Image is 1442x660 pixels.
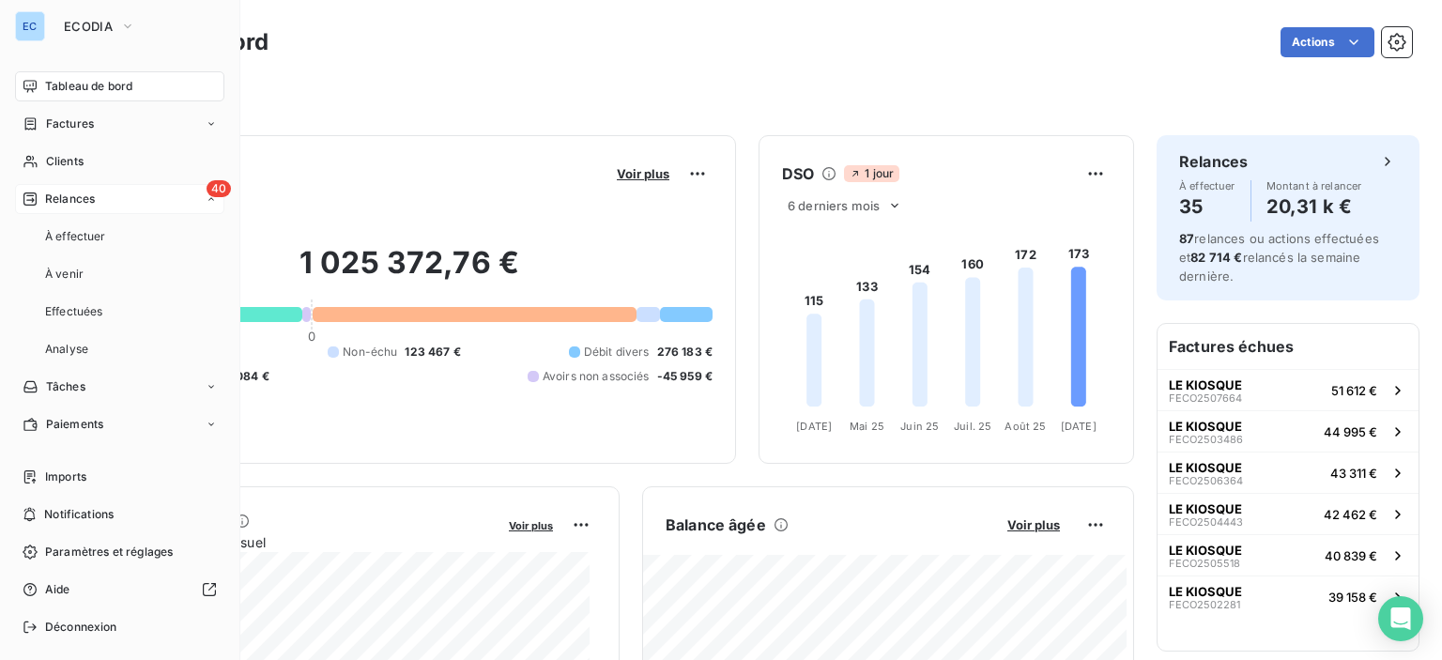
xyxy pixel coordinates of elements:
[1330,466,1377,481] span: 43 311 €
[1281,27,1374,57] button: Actions
[954,420,991,433] tspan: Juil. 25
[657,368,713,385] span: -45 959 €
[1169,584,1242,599] span: LE KIOSQUE
[1190,250,1242,265] span: 82 714 €
[1158,410,1419,452] button: LE KIOSQUEFECO250348644 995 €
[1169,392,1242,404] span: FECO2507664
[611,165,675,182] button: Voir plus
[45,78,132,95] span: Tableau de bord
[1378,596,1423,641] div: Open Intercom Messenger
[1179,231,1194,246] span: 87
[106,532,496,552] span: Chiffre d'affaires mensuel
[1325,548,1377,563] span: 40 839 €
[796,420,832,433] tspan: [DATE]
[45,619,117,636] span: Déconnexion
[45,341,88,358] span: Analyse
[850,420,884,433] tspan: Mai 25
[1179,150,1248,173] h6: Relances
[1169,543,1242,558] span: LE KIOSQUE
[106,244,713,300] h2: 1 025 372,76 €
[1324,507,1377,522] span: 42 462 €
[1266,180,1362,192] span: Montant à relancer
[1005,420,1046,433] tspan: Août 25
[1061,420,1097,433] tspan: [DATE]
[343,344,397,361] span: Non-échu
[1324,424,1377,439] span: 44 995 €
[46,416,103,433] span: Paiements
[1158,493,1419,534] button: LE KIOSQUEFECO250444342 462 €
[1179,180,1235,192] span: À effectuer
[46,115,94,132] span: Factures
[503,516,559,533] button: Voir plus
[788,198,880,213] span: 6 derniers mois
[1331,383,1377,398] span: 51 612 €
[1002,516,1066,533] button: Voir plus
[666,514,766,536] h6: Balance âgée
[45,228,106,245] span: À effectuer
[46,378,85,395] span: Tâches
[308,329,315,344] span: 0
[44,506,114,523] span: Notifications
[1169,558,1240,569] span: FECO2505518
[1158,576,1419,617] button: LE KIOSQUEFECO250228139 158 €
[207,180,231,197] span: 40
[64,19,113,34] span: ECODIA
[1169,501,1242,516] span: LE KIOSQUE
[45,581,70,598] span: Aide
[657,344,713,361] span: 276 183 €
[1169,460,1242,475] span: LE KIOSQUE
[1158,324,1419,369] h6: Factures échues
[1169,516,1243,528] span: FECO2504443
[1007,517,1060,532] span: Voir plus
[543,368,650,385] span: Avoirs non associés
[584,344,650,361] span: Débit divers
[15,11,45,41] div: EC
[509,519,553,532] span: Voir plus
[45,468,86,485] span: Imports
[1158,369,1419,410] button: LE KIOSQUEFECO250766451 612 €
[405,344,460,361] span: 123 467 €
[1169,377,1242,392] span: LE KIOSQUE
[1169,419,1242,434] span: LE KIOSQUE
[45,191,95,207] span: Relances
[844,165,899,182] span: 1 jour
[617,166,669,181] span: Voir plus
[1169,475,1243,486] span: FECO2506364
[15,575,224,605] a: Aide
[1179,231,1379,284] span: relances ou actions effectuées et relancés la semaine dernière.
[45,544,173,560] span: Paramètres et réglages
[1328,590,1377,605] span: 39 158 €
[1158,452,1419,493] button: LE KIOSQUEFECO250636443 311 €
[45,303,103,320] span: Effectuées
[1266,192,1362,222] h4: 20,31 k €
[45,266,84,283] span: À venir
[1169,599,1240,610] span: FECO2502281
[900,420,939,433] tspan: Juin 25
[1169,434,1243,445] span: FECO2503486
[1158,534,1419,576] button: LE KIOSQUEFECO250551840 839 €
[46,153,84,170] span: Clients
[782,162,814,185] h6: DSO
[1179,192,1235,222] h4: 35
